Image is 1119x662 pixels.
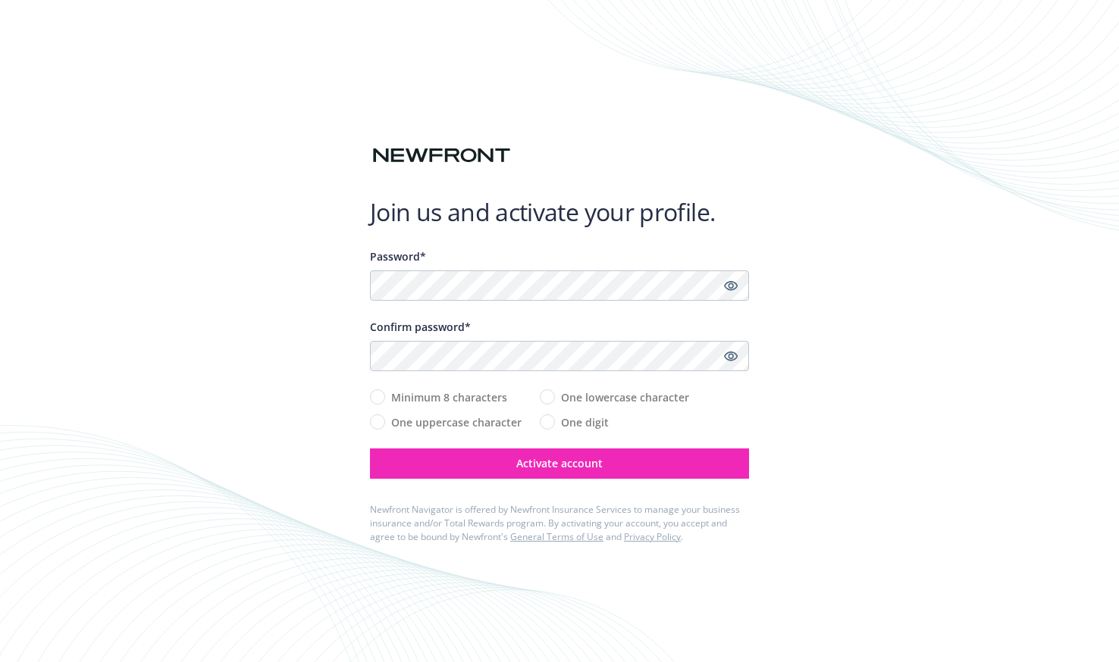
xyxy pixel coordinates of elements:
[722,347,740,365] a: Show password
[370,503,749,544] div: Newfront Navigator is offered by Newfront Insurance Services to manage your business insurance an...
[561,389,689,405] span: One lowercase character
[510,530,603,543] a: General Terms of Use
[561,414,609,430] span: One digit
[370,197,749,227] h1: Join us and activate your profile.
[370,341,749,371] input: Confirm your unique password...
[391,414,522,430] span: One uppercase character
[370,270,749,301] input: Enter a unique password...
[370,142,513,169] img: Newfront logo
[370,320,471,334] span: Confirm password*
[624,530,681,543] a: Privacy Policy
[391,389,507,405] span: Minimum 8 characters
[516,456,603,470] span: Activate account
[722,276,740,295] a: Show password
[370,448,749,479] button: Activate account
[370,249,426,264] span: Password*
